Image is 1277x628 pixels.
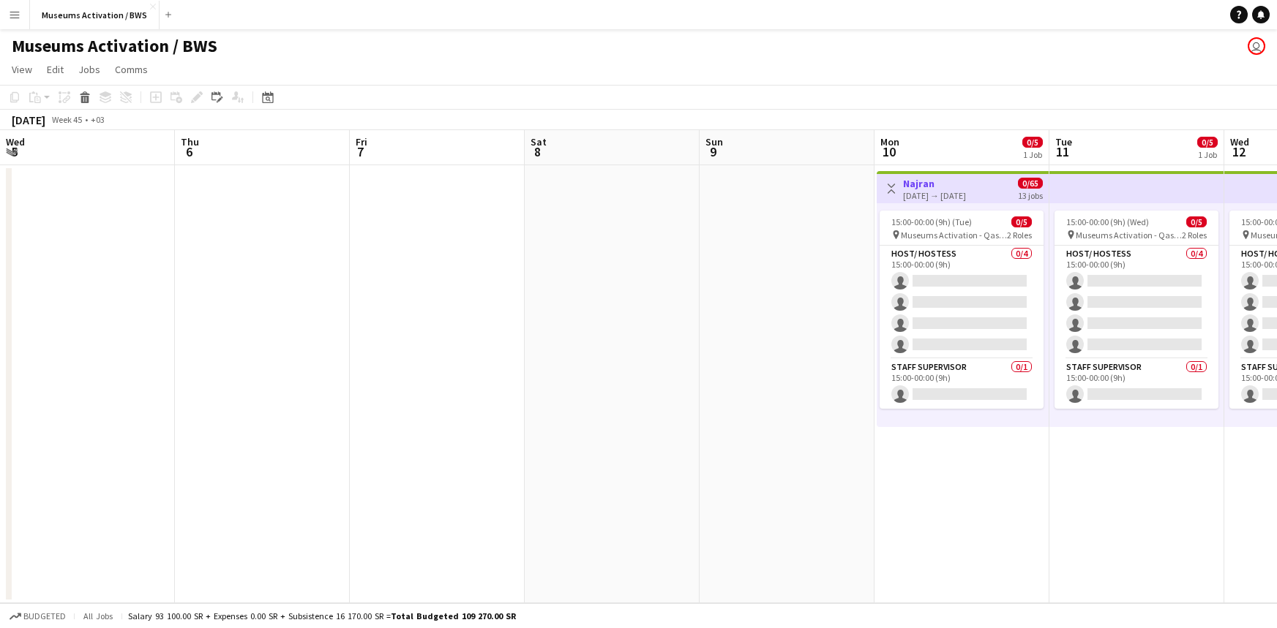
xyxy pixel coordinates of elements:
app-card-role: Host/ Hostess0/415:00-00:00 (9h) [1055,246,1218,359]
span: 0/5 [1022,137,1043,148]
span: Week 45 [48,114,85,125]
span: Tue [1055,135,1072,148]
span: Wed [6,135,25,148]
span: 8 [528,143,547,160]
span: Sat [531,135,547,148]
button: Museums Activation / BWS [30,1,160,29]
span: Total Budgeted 109 270.00 SR [391,610,516,621]
span: Jobs [78,63,100,76]
span: 0/65 [1018,178,1043,189]
span: Wed [1230,135,1249,148]
span: All jobs [80,610,116,621]
a: Edit [41,60,70,79]
span: 15:00-00:00 (9h) (Wed) [1066,216,1149,227]
span: Museums Activation - Qassim [901,230,1007,241]
span: 7 [353,143,367,160]
span: Edit [47,63,64,76]
span: View [12,63,32,76]
app-job-card: 15:00-00:00 (9h) (Wed)0/5 Museums Activation - Qassim2 RolesHost/ Hostess0/415:00-00:00 (9h) Staf... [1055,211,1218,409]
h1: Museums Activation / BWS [12,35,217,57]
span: 9 [703,143,723,160]
span: 12 [1228,143,1249,160]
app-card-role: Staff Supervisor0/115:00-00:00 (9h) [880,359,1044,409]
div: 1 Job [1198,149,1217,160]
a: Jobs [72,60,106,79]
div: +03 [91,114,105,125]
div: 1 Job [1023,149,1042,160]
span: 0/5 [1186,216,1207,227]
span: 11 [1053,143,1072,160]
span: Thu [181,135,199,148]
span: 0/5 [1197,137,1218,148]
span: Museums Activation - Qassim [1076,230,1182,241]
div: Salary 93 100.00 SR + Expenses 0.00 SR + Subsistence 16 170.00 SR = [128,610,516,621]
app-card-role: Staff Supervisor0/115:00-00:00 (9h) [1055,359,1218,409]
span: 15:00-00:00 (9h) (Tue) [891,216,972,227]
span: 10 [878,143,899,160]
div: 13 jobs [1018,189,1043,201]
a: View [6,60,38,79]
span: 2 Roles [1182,230,1207,241]
span: Budgeted [23,611,66,621]
div: [DATE] → [DATE] [903,190,966,201]
span: 0/5 [1011,216,1032,227]
button: Budgeted [7,608,68,624]
app-job-card: 15:00-00:00 (9h) (Tue)0/5 Museums Activation - Qassim2 RolesHost/ Hostess0/415:00-00:00 (9h) Staf... [880,211,1044,409]
span: Fri [356,135,367,148]
span: Sun [705,135,723,148]
span: 2 Roles [1007,230,1032,241]
app-card-role: Host/ Hostess0/415:00-00:00 (9h) [880,246,1044,359]
h3: Najran [903,177,966,190]
span: 5 [4,143,25,160]
span: Comms [115,63,148,76]
a: Comms [109,60,154,79]
span: 6 [179,143,199,160]
div: [DATE] [12,113,45,127]
app-user-avatar: Salman AlQurni [1248,37,1265,55]
span: Mon [880,135,899,148]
